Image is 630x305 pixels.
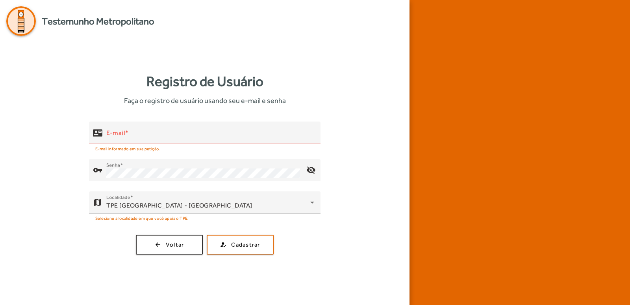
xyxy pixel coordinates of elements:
button: Cadastrar [207,235,274,254]
mat-hint: Selecione a localidade em que você apoia o TPE. [95,213,189,222]
mat-icon: map [93,198,102,207]
mat-icon: visibility_off [302,161,321,180]
button: Voltar [136,235,203,254]
mat-hint: E-mail informado em sua petição. [95,144,160,153]
mat-label: Localidade [106,195,130,200]
span: Cadastrar [231,240,260,249]
strong: Registro de Usuário [146,71,263,92]
mat-icon: contact_mail [93,128,102,137]
span: Testemunho Metropolitano [42,14,154,28]
span: Voltar [166,240,184,249]
img: Logo Agenda [6,6,36,36]
mat-icon: vpn_key [93,165,102,175]
mat-label: E-mail [106,129,125,136]
mat-label: Senha [106,162,120,168]
span: TPE [GEOGRAPHIC_DATA] - [GEOGRAPHIC_DATA] [106,202,252,209]
span: Faça o registro de usuário usando seu e-mail e senha [124,95,286,106]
